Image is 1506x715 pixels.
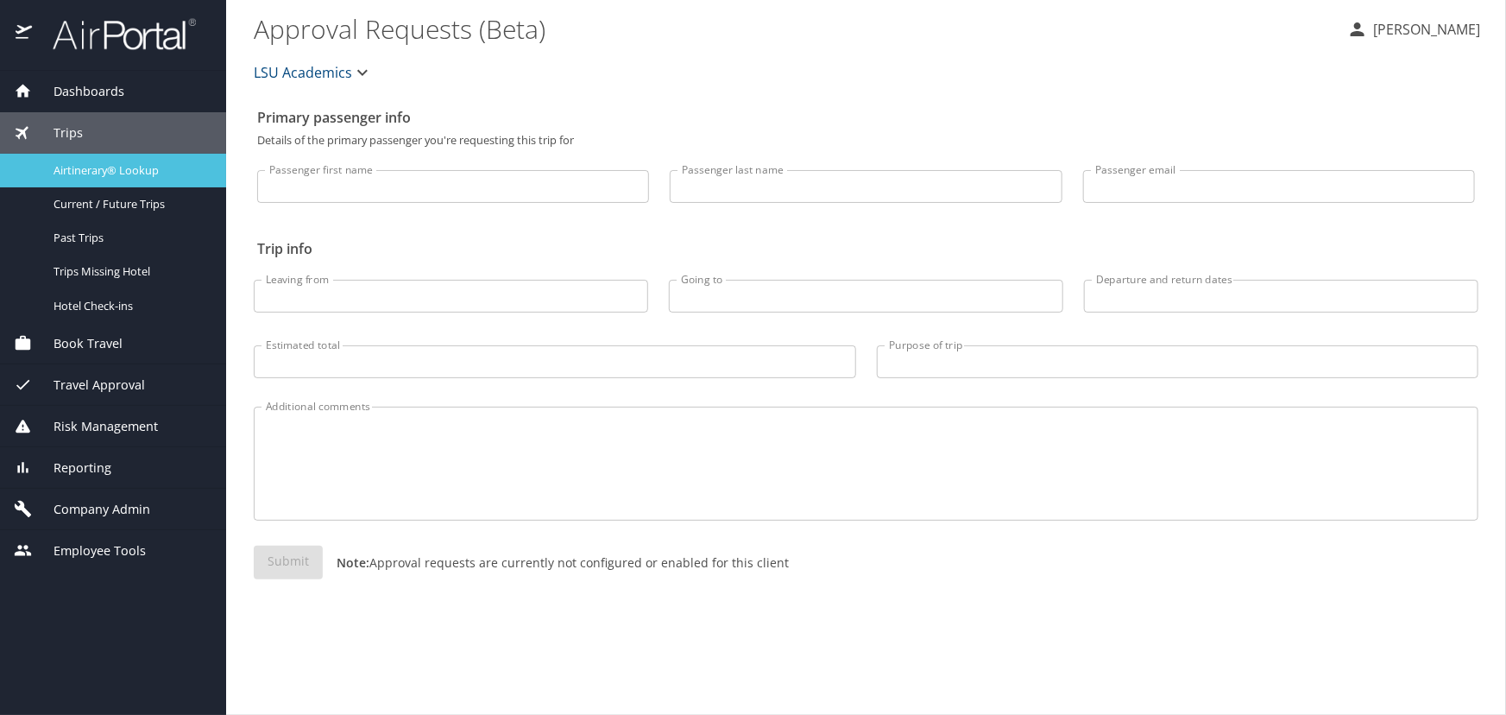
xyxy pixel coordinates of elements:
[32,500,150,519] span: Company Admin
[34,17,196,51] img: airportal-logo.png
[1340,14,1487,45] button: [PERSON_NAME]
[1368,19,1480,40] p: [PERSON_NAME]
[32,334,123,353] span: Book Travel
[16,17,34,51] img: icon-airportal.png
[54,162,205,179] span: Airtinerary® Lookup
[323,554,789,572] p: Approval requests are currently not configured or enabled for this client
[257,135,1475,146] p: Details of the primary passenger you're requesting this trip for
[32,541,146,560] span: Employee Tools
[254,60,352,85] span: LSU Academics
[247,55,380,90] button: LSU Academics
[254,2,1333,55] h1: Approval Requests (Beta)
[54,230,205,246] span: Past Trips
[257,104,1475,131] h2: Primary passenger info
[32,417,158,436] span: Risk Management
[54,196,205,212] span: Current / Future Trips
[337,554,369,571] strong: Note:
[54,263,205,280] span: Trips Missing Hotel
[257,235,1475,263] h2: Trip info
[32,459,111,478] span: Reporting
[32,82,124,101] span: Dashboards
[32,123,83,142] span: Trips
[54,298,205,314] span: Hotel Check-ins
[32,376,145,395] span: Travel Approval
